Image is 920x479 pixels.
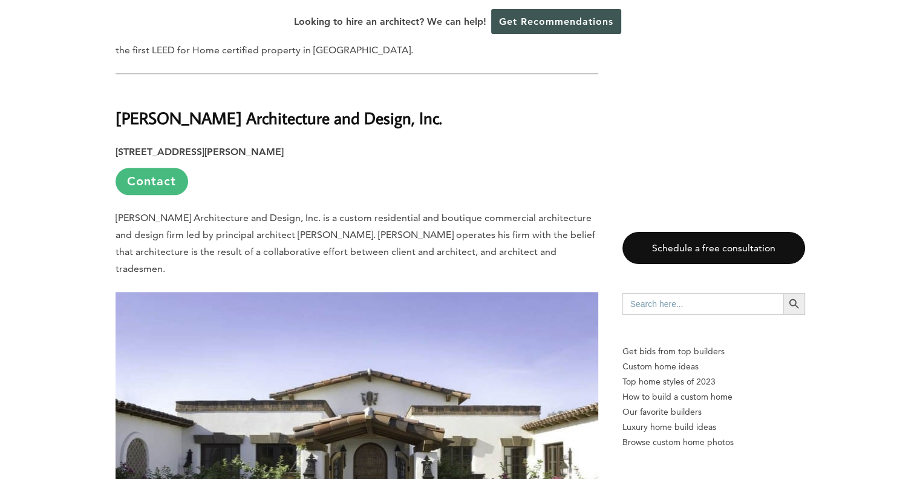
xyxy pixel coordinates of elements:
[788,297,801,311] svg: Search
[688,392,905,464] iframe: Drift Widget Chat Controller
[622,359,805,374] a: Custom home ideas
[116,212,595,274] span: [PERSON_NAME] Architecture and Design, Inc. is a custom residential and boutique commercial archi...
[116,168,188,195] a: Contact
[622,344,805,359] p: Get bids from top builders
[622,389,805,405] a: How to build a custom home
[622,232,805,264] a: Schedule a free consultation
[622,374,805,389] a: Top home styles of 2023
[116,146,284,157] strong: [STREET_ADDRESS][PERSON_NAME]
[491,9,621,34] a: Get Recommendations
[622,293,783,315] input: Search here...
[622,435,805,450] a: Browse custom home photos
[116,107,442,128] b: [PERSON_NAME] Architecture and Design, Inc.
[622,405,805,420] a: Our favorite builders
[622,420,805,435] a: Luxury home build ideas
